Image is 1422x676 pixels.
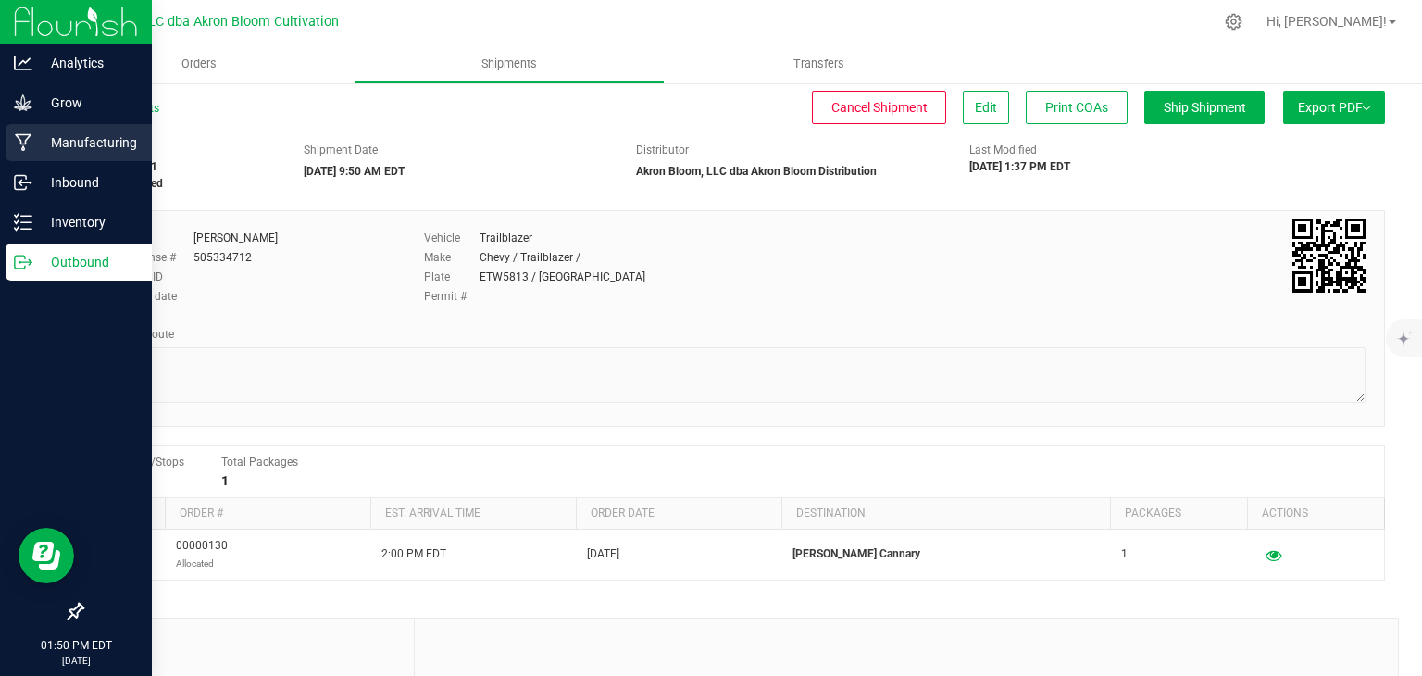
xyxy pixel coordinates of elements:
inline-svg: Inbound [14,173,32,192]
span: 2:00 PM EDT [381,545,446,563]
img: Scan me! [1292,219,1366,293]
p: Inbound [32,171,143,194]
label: Shipment Date [304,142,378,158]
span: Total Packages [221,456,298,469]
label: Vehicle [424,230,480,246]
span: Transfers [768,56,869,72]
div: Manage settings [1222,13,1245,31]
p: Grow [32,92,143,114]
inline-svg: Analytics [14,54,32,72]
div: [PERSON_NAME] [193,230,278,246]
p: [PERSON_NAME] Cannary [792,545,1099,563]
div: ETW5813 / [GEOGRAPHIC_DATA] [480,269,645,285]
span: Notes [96,632,400,655]
label: Plate [424,269,480,285]
a: Shipments [355,44,665,83]
span: [DATE] [587,545,619,563]
inline-svg: Manufacturing [14,133,32,152]
span: Shipment # [81,142,276,158]
th: Order # [165,498,370,530]
span: Orders [156,56,242,72]
span: Print COAs [1045,100,1108,115]
inline-svg: Inventory [14,213,32,232]
span: Cancel Shipment [831,100,928,115]
button: Edit [963,91,1009,124]
th: Order date [576,498,781,530]
button: Cancel Shipment [812,91,946,124]
iframe: Resource center [19,528,74,583]
strong: 1 [221,473,229,488]
span: Export PDF [1298,100,1370,115]
div: 505334712 [193,249,252,266]
span: Ship Shipment [1164,100,1246,115]
strong: Akron Bloom, LLC dba Akron Bloom Distribution [636,165,877,178]
th: Destination [781,498,1110,530]
p: Analytics [32,52,143,74]
div: Trailblazer [480,230,532,246]
span: Edit [975,100,997,115]
button: Print COAs [1026,91,1128,124]
span: Hi, [PERSON_NAME]! [1266,14,1387,29]
p: Inventory [32,211,143,233]
p: [DATE] [8,654,143,668]
button: Export PDF [1283,91,1385,124]
span: Shipments [456,56,562,72]
div: Chevy / Trailblazer / [480,249,580,266]
label: Distributor [636,142,689,158]
span: 00000130 [176,537,228,572]
p: Manufacturing [32,131,143,154]
th: Packages [1110,498,1247,530]
a: Transfers [665,44,975,83]
qrcode: 20250926-001 [1292,219,1366,293]
th: Actions [1247,498,1384,530]
a: Orders [44,44,355,83]
strong: [DATE] 1:37 PM EDT [969,160,1070,173]
label: Permit # [424,288,480,305]
inline-svg: Grow [14,94,32,112]
strong: [DATE] 9:50 AM EDT [304,165,405,178]
inline-svg: Outbound [14,253,32,271]
label: Make [424,249,480,266]
button: Ship Shipment [1144,91,1265,124]
th: Est. arrival time [370,498,576,530]
span: Akron Bloom , LLC dba Akron Bloom Cultivation [54,14,339,30]
p: Allocated [176,555,228,572]
p: Outbound [32,251,143,273]
label: Last Modified [969,142,1037,158]
span: 1 [1121,545,1128,563]
p: 01:50 PM EDT [8,637,143,654]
